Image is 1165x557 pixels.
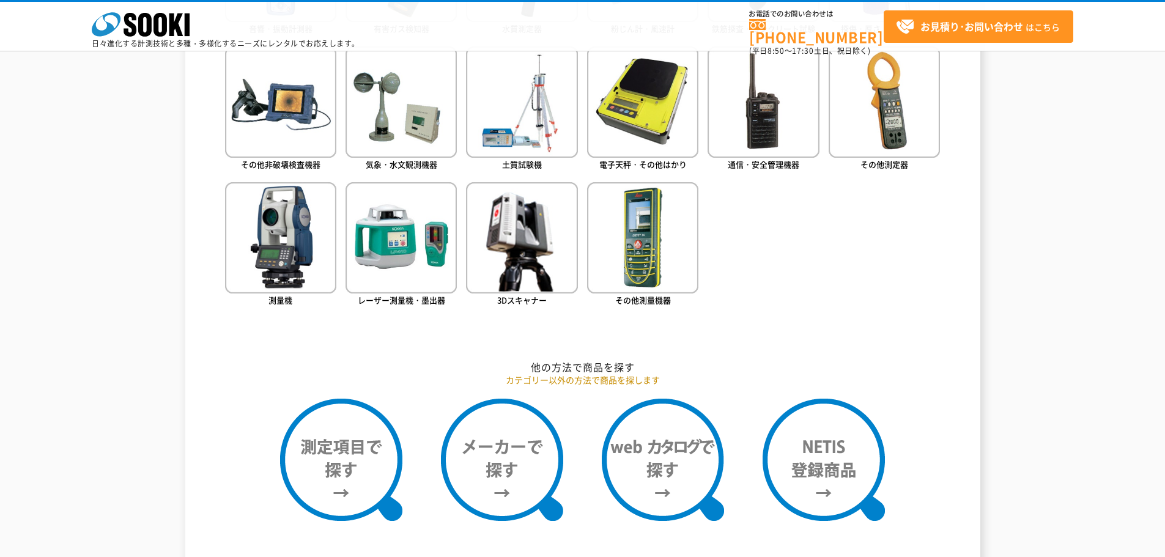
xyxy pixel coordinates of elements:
[829,46,940,158] img: その他測定器
[280,399,402,521] img: 測定項目で探す
[466,46,577,173] a: 土質試験機
[587,46,698,173] a: 電子天秤・その他はかり
[225,374,941,386] p: カテゴリー以外の方法で商品を探します
[346,182,457,293] img: レーザー測量機・墨出器
[896,18,1060,36] span: はこちら
[241,158,320,170] span: その他非破壊検査機器
[587,182,698,309] a: その他測量機器
[792,45,814,56] span: 17:30
[466,46,577,158] img: 土質試験機
[358,294,445,306] span: レーザー測量機・墨出器
[749,10,884,18] span: お電話でのお問い合わせは
[366,158,437,170] span: 気象・水文観測機器
[767,45,785,56] span: 8:50
[587,46,698,158] img: 電子天秤・その他はかり
[749,19,884,44] a: [PHONE_NUMBER]
[346,46,457,158] img: 気象・水文観測機器
[268,294,292,306] span: 測量機
[860,158,908,170] span: その他測定器
[225,46,336,173] a: その他非破壊検査機器
[920,19,1023,34] strong: お見積り･お問い合わせ
[587,182,698,293] img: その他測量機器
[599,158,687,170] span: 電子天秤・その他はかり
[466,182,577,293] img: 3Dスキャナー
[346,182,457,309] a: レーザー測量機・墨出器
[225,361,941,374] h2: 他の方法で商品を探す
[708,46,819,173] a: 通信・安全管理機器
[728,158,799,170] span: 通信・安全管理機器
[502,158,542,170] span: 土質試験機
[884,10,1073,43] a: お見積り･お問い合わせはこちら
[749,45,870,56] span: (平日 ～ 土日、祝日除く)
[225,46,336,158] img: その他非破壊検査機器
[497,294,547,306] span: 3Dスキャナー
[602,399,724,521] img: webカタログで探す
[763,399,885,521] img: NETIS登録商品
[225,182,336,309] a: 測量機
[708,46,819,158] img: 通信・安全管理機器
[615,294,671,306] span: その他測量機器
[829,46,940,173] a: その他測定器
[92,40,360,47] p: 日々進化する計測技術と多種・多様化するニーズにレンタルでお応えします。
[346,46,457,173] a: 気象・水文観測機器
[441,399,563,521] img: メーカーで探す
[225,182,336,293] img: 測量機
[466,182,577,309] a: 3Dスキャナー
